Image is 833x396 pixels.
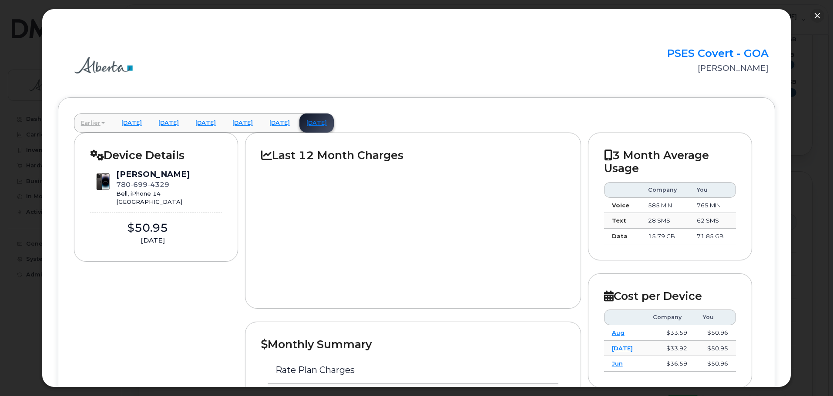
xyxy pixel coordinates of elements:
a: Jun [612,360,623,367]
div: [DATE] [90,236,215,245]
h2: Cost per Device [604,290,736,303]
div: $50.95 [90,220,205,236]
td: $33.92 [645,341,695,356]
td: $50.96 [695,356,736,372]
th: You [695,309,736,325]
td: 62 SMS [689,213,736,229]
h2: Monthly Summary [261,338,564,351]
a: Aug [612,329,625,336]
strong: Text [612,217,626,224]
td: 71.85 GB [689,229,736,244]
th: Company [645,309,695,325]
td: $50.96 [695,325,736,341]
h3: Rate Plan Charges [275,365,550,375]
td: $33.59 [645,325,695,341]
td: 28 SMS [640,213,689,229]
td: $36.59 [645,356,695,372]
td: 15.79 GB [640,229,689,244]
strong: Data [612,233,628,240]
td: $50.95 [695,341,736,356]
a: [DATE] [612,345,633,352]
